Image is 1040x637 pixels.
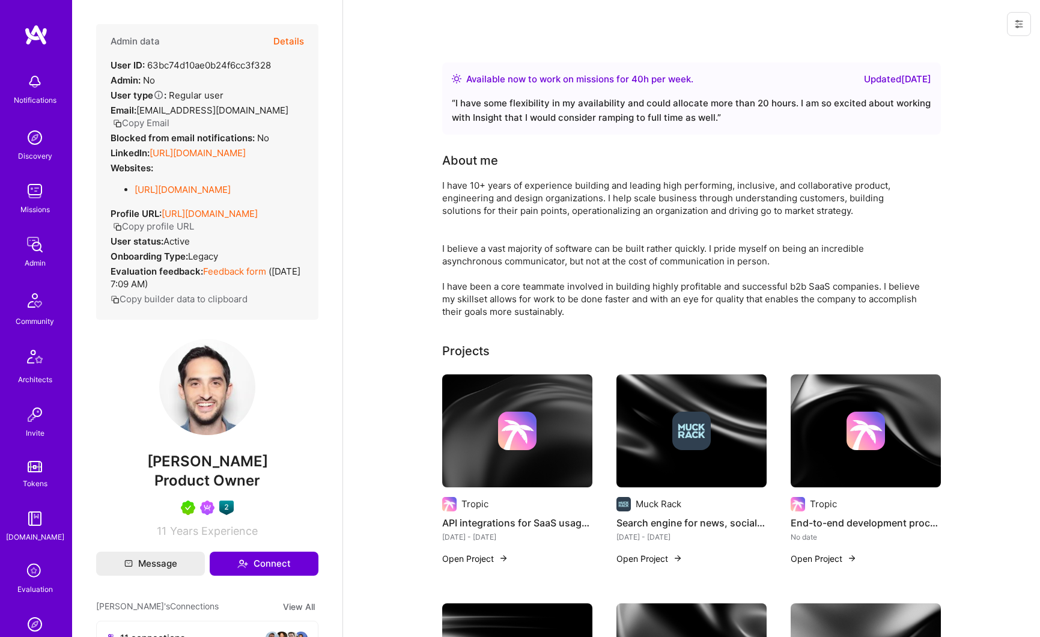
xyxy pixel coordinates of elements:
[452,74,461,84] img: Availability
[136,105,288,116] span: [EMAIL_ADDRESS][DOMAIN_NAME]
[188,251,218,262] span: legacy
[672,412,711,450] img: Company logo
[111,236,163,247] strong: User status:
[96,453,318,471] span: [PERSON_NAME]
[847,553,857,563] img: arrow-right
[442,515,592,531] h4: API integrations for SaaS usage detection
[23,560,46,583] i: icon SelectionTeam
[111,266,203,277] strong: Evaluation feedback:
[18,150,52,162] div: Discovery
[461,498,488,510] div: Tropic
[111,132,257,144] strong: Blocked from email notifications:
[23,403,47,427] img: Invite
[636,498,681,510] div: Muck Rack
[23,233,47,257] img: admin teamwork
[135,184,231,195] a: [URL][DOMAIN_NAME]
[616,374,767,487] img: cover
[111,265,304,290] div: ( [DATE] 7:09 AM )
[23,507,47,531] img: guide book
[26,427,44,439] div: Invite
[23,612,47,636] img: Admin Search
[111,105,136,116] strong: Email:
[810,498,837,510] div: Tropic
[162,208,258,219] a: [URL][DOMAIN_NAME]
[28,461,42,472] img: tokens
[111,59,271,72] div: 63bc74d10ae0b24f6cc3f328
[181,501,195,515] img: A.Teamer in Residence
[791,374,941,487] img: cover
[17,583,53,596] div: Evaluation
[111,162,153,174] strong: Websites:
[23,70,47,94] img: bell
[864,72,931,87] div: Updated [DATE]
[6,531,64,543] div: [DOMAIN_NAME]
[153,90,164,100] i: Help
[157,525,166,537] span: 11
[499,553,508,563] img: arrow-right
[616,531,767,543] div: [DATE] - [DATE]
[150,147,246,159] a: [URL][DOMAIN_NAME]
[111,59,145,71] strong: User ID:
[159,339,255,435] img: User Avatar
[200,501,214,515] img: Been on Mission
[170,525,258,537] span: Years Experience
[111,251,188,262] strong: Onboarding Type:
[631,73,643,85] span: 40
[111,75,141,86] strong: Admin:
[791,497,805,511] img: Company logo
[111,90,166,101] strong: User type :
[442,179,923,318] div: I have 10+ years of experience building and leading high performing, inclusive, and collaborative...
[25,257,46,269] div: Admin
[111,293,248,305] button: Copy builder data to clipboard
[442,552,508,565] button: Open Project
[791,552,857,565] button: Open Project
[111,132,269,144] div: No
[113,222,122,231] i: icon Copy
[18,373,52,386] div: Architects
[616,552,683,565] button: Open Project
[23,477,47,490] div: Tokens
[466,72,693,87] div: Available now to work on missions for h per week .
[111,89,224,102] div: Regular user
[273,24,304,59] button: Details
[111,208,162,219] strong: Profile URL:
[154,472,260,489] span: Product Owner
[111,74,155,87] div: No
[442,374,592,487] img: cover
[24,24,48,46] img: logo
[23,179,47,203] img: teamwork
[96,552,205,576] button: Message
[498,412,537,450] img: Company logo
[791,531,941,543] div: No date
[442,531,592,543] div: [DATE] - [DATE]
[210,552,318,576] button: Connect
[23,126,47,150] img: discovery
[113,119,122,128] i: icon Copy
[124,559,133,568] i: icon Mail
[113,220,194,233] button: Copy profile URL
[96,600,219,614] span: [PERSON_NAME]'s Connections
[452,96,931,125] div: “ I have some flexibility in my availability and could allocate more than 20 hours. I am so excit...
[20,203,50,216] div: Missions
[442,342,490,360] div: Projects
[673,553,683,563] img: arrow-right
[237,558,248,569] i: icon Connect
[791,515,941,531] h4: End-to-end development process design and team structure
[113,117,169,129] button: Copy Email
[111,295,120,304] i: icon Copy
[279,600,318,614] button: View All
[442,151,498,169] div: About me
[442,497,457,511] img: Company logo
[20,286,49,315] img: Community
[203,266,266,277] a: Feedback form
[20,344,49,373] img: Architects
[16,315,54,328] div: Community
[616,515,767,531] h4: Search engine for news, social posts and journalists
[616,497,631,511] img: Company logo
[111,147,150,159] strong: LinkedIn:
[847,412,885,450] img: Company logo
[163,236,190,247] span: Active
[111,36,160,47] h4: Admin data
[14,94,56,106] div: Notifications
